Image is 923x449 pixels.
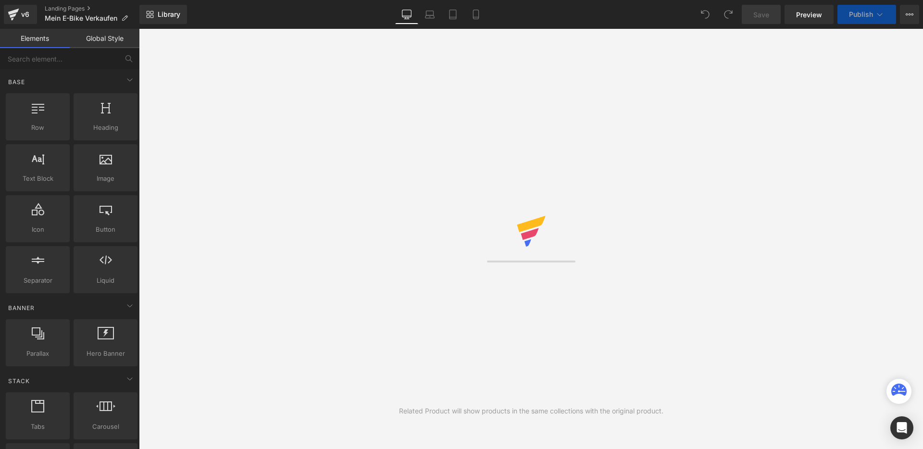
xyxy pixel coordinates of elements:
span: Base [7,77,26,87]
span: Save [753,10,769,20]
span: Parallax [9,349,67,359]
span: Icon [9,224,67,235]
a: Tablet [441,5,464,24]
span: Liquid [76,275,135,286]
span: Library [158,10,180,19]
a: Laptop [418,5,441,24]
span: Row [9,123,67,133]
span: Heading [76,123,135,133]
span: Image [76,174,135,184]
a: Preview [785,5,834,24]
div: Related Product will show products in the same collections with the original product. [399,406,663,416]
span: Mein E-Bike Verkaufen [45,14,117,22]
a: Global Style [70,29,139,48]
span: Carousel [76,422,135,432]
span: Button [76,224,135,235]
button: Publish [837,5,896,24]
span: Text Block [9,174,67,184]
a: Desktop [395,5,418,24]
button: Redo [719,5,738,24]
a: v6 [4,5,37,24]
button: More [900,5,919,24]
a: Landing Pages [45,5,139,12]
span: Separator [9,275,67,286]
span: Tabs [9,422,67,432]
span: Stack [7,376,31,386]
span: Hero Banner [76,349,135,359]
div: v6 [19,8,31,21]
span: Banner [7,303,36,312]
button: Undo [696,5,715,24]
span: Publish [849,11,873,18]
div: Open Intercom Messenger [890,416,913,439]
span: Preview [796,10,822,20]
a: Mobile [464,5,487,24]
a: New Library [139,5,187,24]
